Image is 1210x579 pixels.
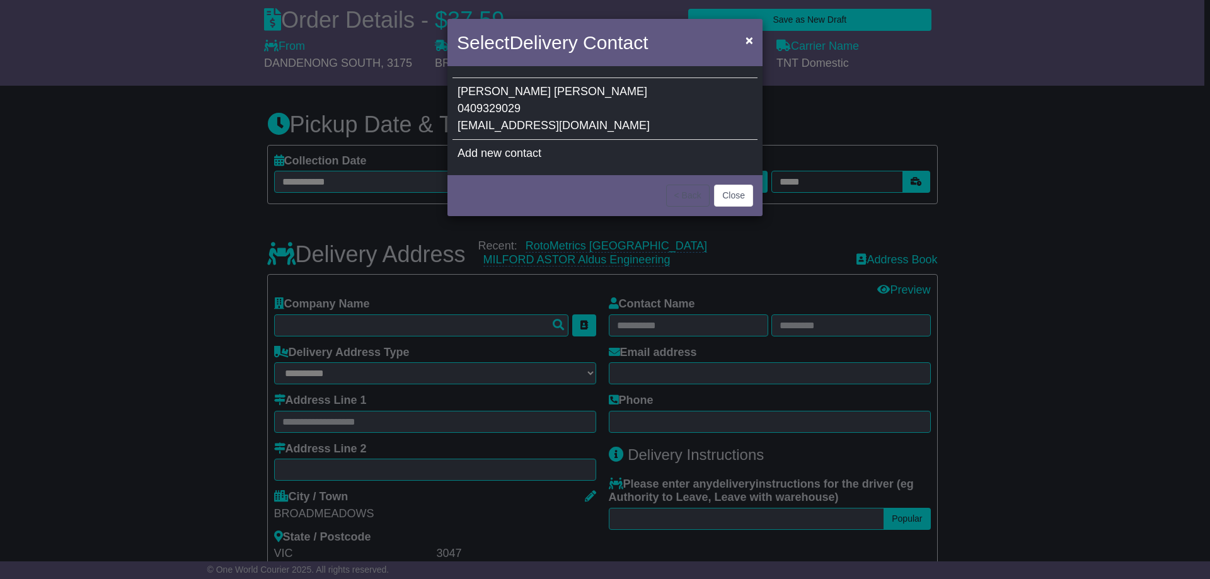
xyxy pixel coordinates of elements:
span: [PERSON_NAME] [554,85,647,98]
span: 0409329029 [458,102,521,115]
span: Delivery [509,32,577,53]
span: Contact [583,32,648,53]
button: < Back [666,185,710,207]
button: Close [739,27,759,53]
span: [PERSON_NAME] [458,85,551,98]
h4: Select [457,28,648,57]
button: Close [714,185,753,207]
span: × [746,33,753,47]
span: Add new contact [458,147,541,159]
span: [EMAIL_ADDRESS][DOMAIN_NAME] [458,119,650,132]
